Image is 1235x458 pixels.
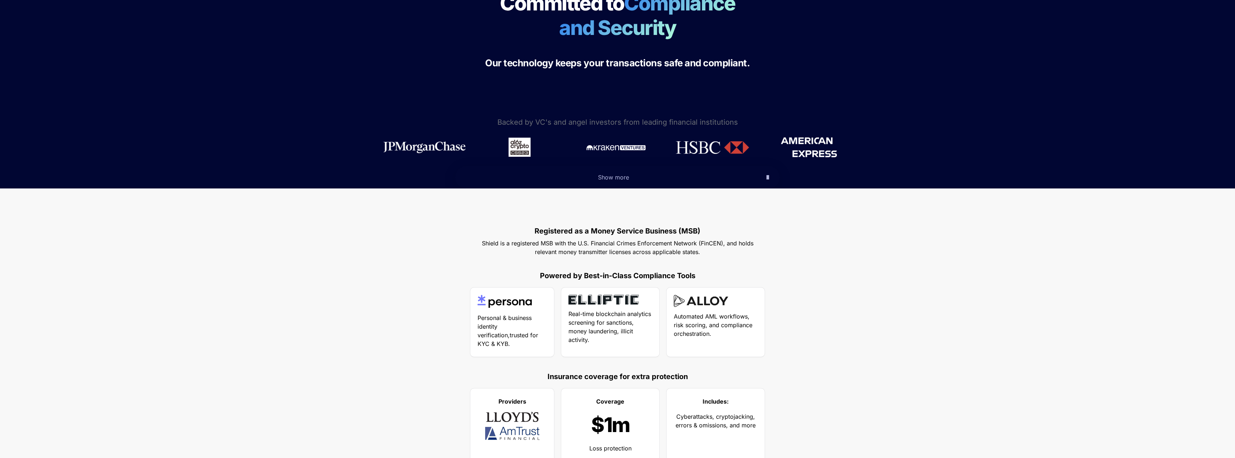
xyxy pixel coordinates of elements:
[482,240,755,255] span: Shield is a registered MSB with the U.S. Financial Crimes Enforcement Network (FinCEN), and holds...
[591,413,630,437] span: $1m
[478,314,540,347] span: Personal & business identity verification,trusted for KYC & KYB.
[485,57,750,68] span: Our technology keeps your transactions safe and compliant.
[676,413,757,429] span: Cyberattacks, cryptojacking, errors & omissions, and more
[589,445,632,452] span: Loss protection
[498,398,502,405] a: P
[548,372,688,381] strong: Insurance coverage for extra protection
[596,398,624,405] strong: Coverage
[535,227,700,235] strong: Registered as a Money Service Business (MSB)
[455,166,780,188] button: Show more
[703,398,729,405] strong: Includes:
[497,118,738,126] span: Backed by VC's and angel investors from leading financial institutions
[598,174,629,181] span: Show more
[540,271,695,280] strong: Powered by Best-in-Class Compliance Tools
[568,310,653,343] span: Real-time blockchain analytics screening for sanctions, money laundering, illicit activity.
[674,313,754,337] span: Automated AML workflows, risk scoring, and compliance orchestration.
[502,398,526,405] strong: roviders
